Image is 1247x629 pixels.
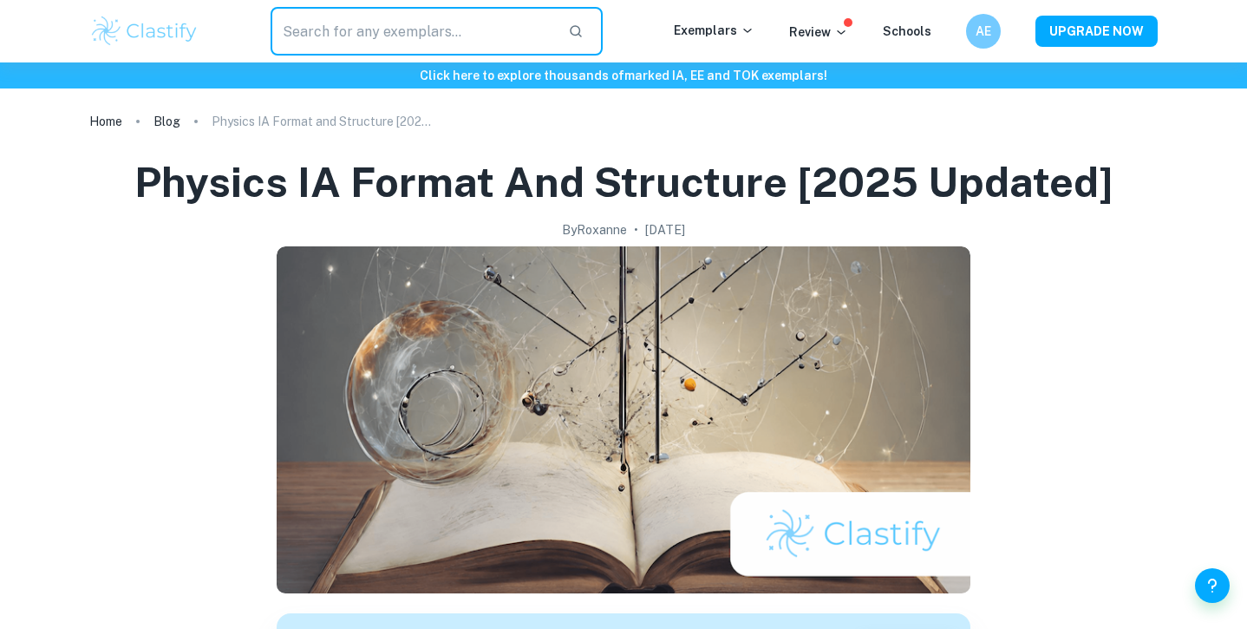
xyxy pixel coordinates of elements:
[966,14,1001,49] button: AE
[212,112,437,131] p: Physics IA Format and Structure [2025 updated]
[645,220,685,239] h2: [DATE]
[89,109,122,134] a: Home
[134,154,1113,210] h1: Physics IA Format and Structure [2025 updated]
[634,220,638,239] p: •
[789,23,848,42] p: Review
[974,22,994,41] h6: AE
[153,109,180,134] a: Blog
[883,24,931,38] a: Schools
[1195,568,1230,603] button: Help and Feedback
[1035,16,1158,47] button: UPGRADE NOW
[271,7,554,56] input: Search for any exemplars...
[3,66,1244,85] h6: Click here to explore thousands of marked IA, EE and TOK exemplars !
[674,21,754,40] p: Exemplars
[277,246,970,593] img: Physics IA Format and Structure [2025 updated] cover image
[89,14,199,49] img: Clastify logo
[562,220,627,239] h2: By Roxanne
